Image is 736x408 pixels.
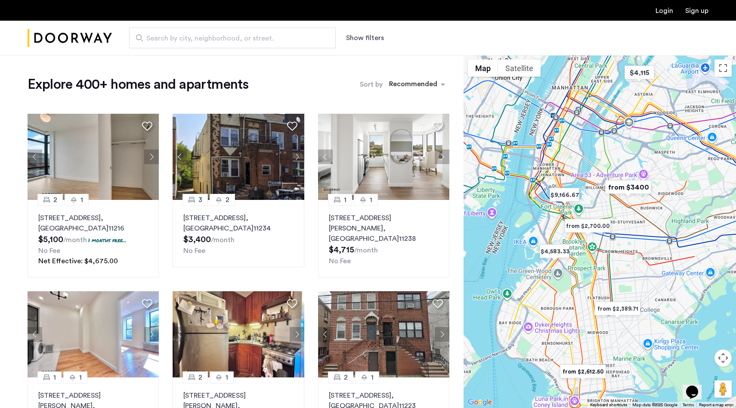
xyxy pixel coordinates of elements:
sub: /month [354,247,378,254]
p: 1 months free... [88,237,127,244]
span: 1 [79,372,82,383]
div: from $2,612.50 [557,362,609,381]
button: Toggle fullscreen view [714,59,732,77]
img: logo [28,22,112,54]
p: [STREET_ADDRESS] 11216 [38,213,148,234]
div: from $2,389.71 [591,299,644,318]
a: Login [656,7,673,14]
span: No Fee [38,247,60,254]
button: Map camera controls [714,349,732,367]
button: Previous apartment [173,149,187,164]
div: from $2,700.00 [561,216,614,236]
button: Previous apartment [318,327,333,342]
p: [STREET_ADDRESS] 11234 [183,213,293,234]
span: Net Effective: $4,675.00 [38,258,118,265]
span: 1 [371,372,374,383]
button: Next apartment [435,327,449,342]
span: 1 [370,195,372,205]
span: $4,715 [329,246,354,254]
div: $9,166.67 [546,185,583,205]
img: 2016_638673975962267132.jpeg [28,114,159,200]
button: Previous apartment [28,149,42,164]
sub: /month [63,237,87,243]
span: 2 [344,372,348,383]
span: 1 [80,195,83,205]
button: Show satellite imagery [498,59,541,77]
span: 2 [198,372,202,383]
span: 1 [226,372,228,383]
button: Show street map [468,59,498,77]
span: Search by city, neighborhood, or street. [146,33,312,44]
button: Next apartment [144,149,159,164]
span: 2 [226,195,229,205]
a: 32[STREET_ADDRESS], [GEOGRAPHIC_DATA]11234No Fee [173,200,304,267]
button: Next apartment [290,327,304,342]
sub: /month [211,237,235,243]
span: 1 [53,372,56,383]
span: 2 [53,195,57,205]
span: 3 [198,195,202,205]
label: Sort by [360,79,383,90]
button: Next apartment [290,149,304,164]
img: 360ac8f6-4482-47b0-bc3d-3cb89b569d10_638791359623755990.jpeg [173,291,304,377]
span: Map data ©2025 Google [632,403,677,407]
img: 2016_638666715889771230.jpeg [318,114,450,200]
a: Open this area in Google Maps (opens a new window) [466,397,494,408]
iframe: chat widget [683,374,710,399]
ng-select: sort-apartment [385,77,449,92]
a: Cazamio Logo [28,22,112,54]
img: 2016_638484664599997863.jpeg [318,291,450,377]
a: Registration [685,7,708,14]
button: Previous apartment [318,149,333,164]
input: Apartment Search [129,28,336,48]
button: Previous apartment [173,327,187,342]
img: 2012_638521835493845862.jpeg [28,291,159,377]
div: Recommended [388,79,437,91]
a: 21[STREET_ADDRESS], [GEOGRAPHIC_DATA]112161 months free...No FeeNet Effective: $4,675.00 [28,200,159,277]
span: 1 [344,195,346,205]
p: [STREET_ADDRESS][PERSON_NAME] 11238 [329,213,439,244]
span: $3,400 [183,235,211,244]
span: No Fee [183,247,205,254]
h1: Explore 400+ homes and apartments [28,76,248,93]
a: Report a map error [699,402,733,408]
button: Drag Pegman onto the map to open Street View [714,380,732,398]
button: Keyboard shortcuts [590,402,627,408]
span: $5,100 [38,235,63,244]
button: Next apartment [144,327,159,342]
a: Terms (opens in new tab) [683,402,694,408]
div: $4,115 [621,63,658,82]
a: 11[STREET_ADDRESS][PERSON_NAME], [GEOGRAPHIC_DATA]11238No Fee [318,200,449,277]
button: Previous apartment [28,327,42,342]
div: $4,583.33 [536,242,573,261]
button: Show or hide filters [346,33,384,43]
span: No Fee [329,258,351,265]
img: 2016_638484540295233130.jpeg [173,114,304,200]
div: from $3400 [602,178,655,197]
img: Google [466,397,494,408]
button: Next apartment [435,149,449,164]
